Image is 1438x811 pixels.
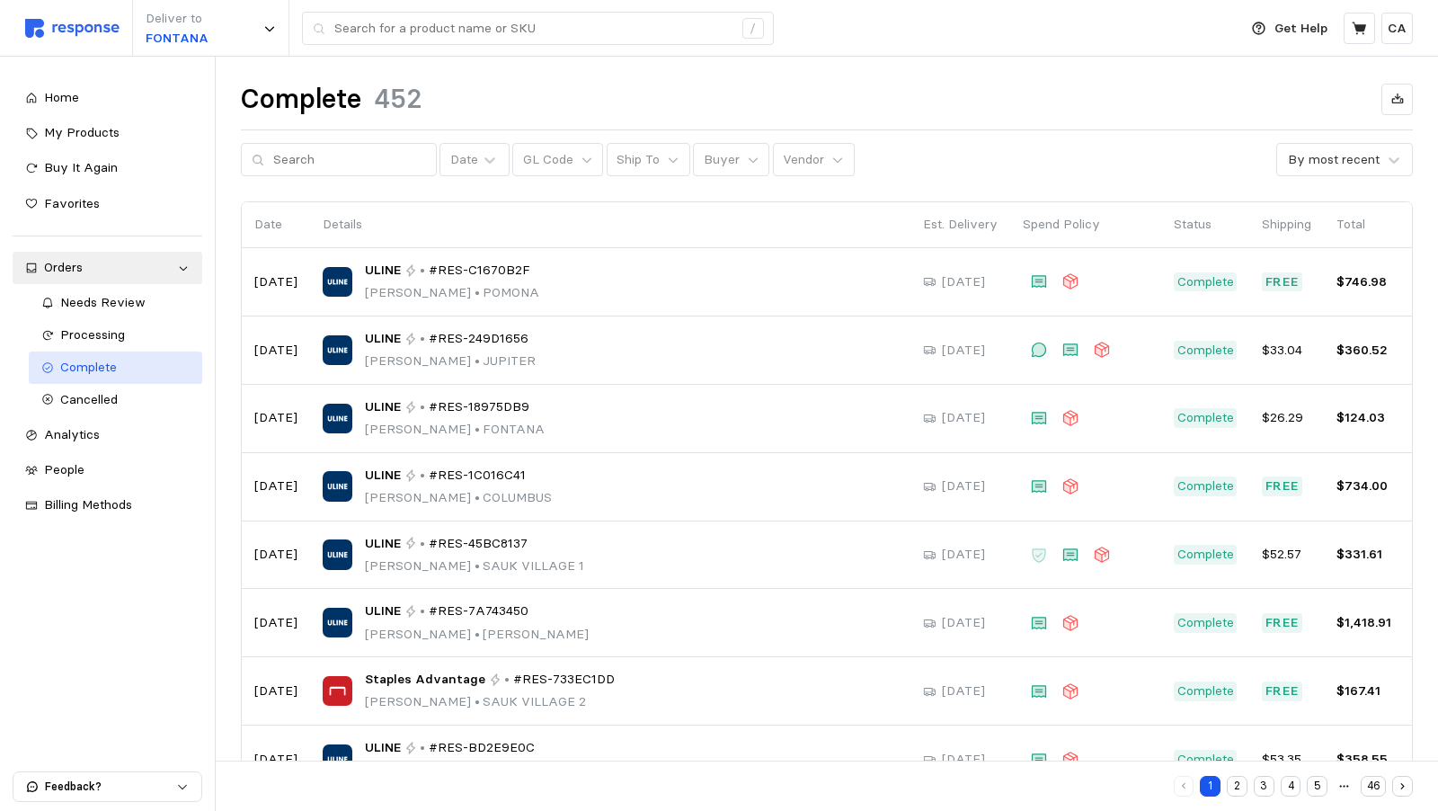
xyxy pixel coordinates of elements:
[365,352,536,371] p: [PERSON_NAME] JUPITER
[1177,272,1234,292] p: Complete
[1388,19,1407,39] p: CA
[323,335,352,365] img: ULINE
[942,613,985,633] p: [DATE]
[420,397,425,417] p: •
[1336,477,1399,496] p: $734.00
[13,188,202,220] a: Favorites
[512,143,603,177] button: GL Code
[942,477,985,496] p: [DATE]
[1262,750,1311,770] p: $53.35
[254,613,297,633] p: [DATE]
[44,89,79,105] span: Home
[44,258,171,278] div: Orders
[254,750,297,770] p: [DATE]
[45,779,176,795] p: Feedback?
[450,150,478,169] div: Date
[704,150,740,170] p: Buyer
[1336,215,1399,235] p: Total
[29,384,203,416] a: Cancelled
[323,267,352,297] img: ULINE
[44,461,84,477] span: People
[60,391,118,407] span: Cancelled
[365,625,589,645] p: [PERSON_NAME] [PERSON_NAME]
[1336,750,1399,770] p: $358.55
[420,329,425,349] p: •
[471,557,483,574] span: •
[146,29,209,49] p: FONTANA
[365,261,401,281] span: ULINE
[13,152,202,184] a: Buy It Again
[44,426,100,442] span: Analytics
[429,738,535,758] span: #RES-BD2E9E0C
[254,341,297,361] p: [DATE]
[504,670,510,690] p: •
[1241,12,1338,46] button: Get Help
[1336,613,1399,633] p: $1,418.91
[617,150,660,170] p: Ship To
[13,772,201,801] button: Feedback?
[420,534,425,554] p: •
[429,329,528,349] span: #RES-249D1656
[420,261,425,281] p: •
[420,466,425,486] p: •
[60,294,146,310] span: Needs Review
[942,408,985,428] p: [DATE]
[1227,776,1247,797] button: 2
[365,602,401,621] span: ULINE
[471,284,483,300] span: •
[513,670,615,690] span: #RES-733EC1DD
[1336,682,1399,701] p: $167.41
[365,670,485,690] span: Staples Advantage
[44,496,132,512] span: Billing Methods
[13,419,202,451] a: Analytics
[471,626,483,642] span: •
[374,82,422,117] h1: 452
[1200,776,1221,797] button: 1
[1336,408,1399,428] p: $124.03
[365,692,615,712] p: [PERSON_NAME] SAUK VILLAGE 2
[693,143,769,177] button: Buyer
[1023,215,1149,235] p: Spend Policy
[146,9,209,29] p: Deliver to
[323,471,352,501] img: ULINE
[13,454,202,486] a: People
[13,252,202,284] a: Orders
[923,215,998,235] p: Est. Delivery
[365,534,401,554] span: ULINE
[13,117,202,149] a: My Products
[1265,272,1300,292] p: Free
[942,682,985,701] p: [DATE]
[1381,13,1413,44] button: CA
[323,539,352,569] img: ULINE
[25,19,120,38] img: svg%3e
[241,82,361,117] h1: Complete
[1336,341,1399,361] p: $360.52
[1177,477,1234,496] p: Complete
[471,421,483,437] span: •
[1361,776,1386,797] button: 46
[1274,19,1327,39] p: Get Help
[1281,776,1301,797] button: 4
[1265,682,1300,701] p: Free
[1336,545,1399,565] p: $331.61
[323,744,352,774] img: ULINE
[323,608,352,637] img: ULINE
[429,534,528,554] span: #RES-45BC8137
[942,750,985,770] p: [DATE]
[1265,613,1300,633] p: Free
[365,488,552,508] p: [PERSON_NAME] COLUMBUS
[254,408,297,428] p: [DATE]
[1262,341,1311,361] p: $33.04
[365,283,539,303] p: [PERSON_NAME] POMONA
[365,557,584,576] p: [PERSON_NAME] SAUK VILLAGE 1
[1307,776,1327,797] button: 5
[44,195,100,211] span: Favorites
[29,352,203,384] a: Complete
[29,319,203,352] a: Processing
[254,272,297,292] p: [DATE]
[1254,776,1274,797] button: 3
[1262,408,1311,428] p: $26.29
[60,359,117,375] span: Complete
[773,143,855,177] button: Vendor
[1265,477,1300,496] p: Free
